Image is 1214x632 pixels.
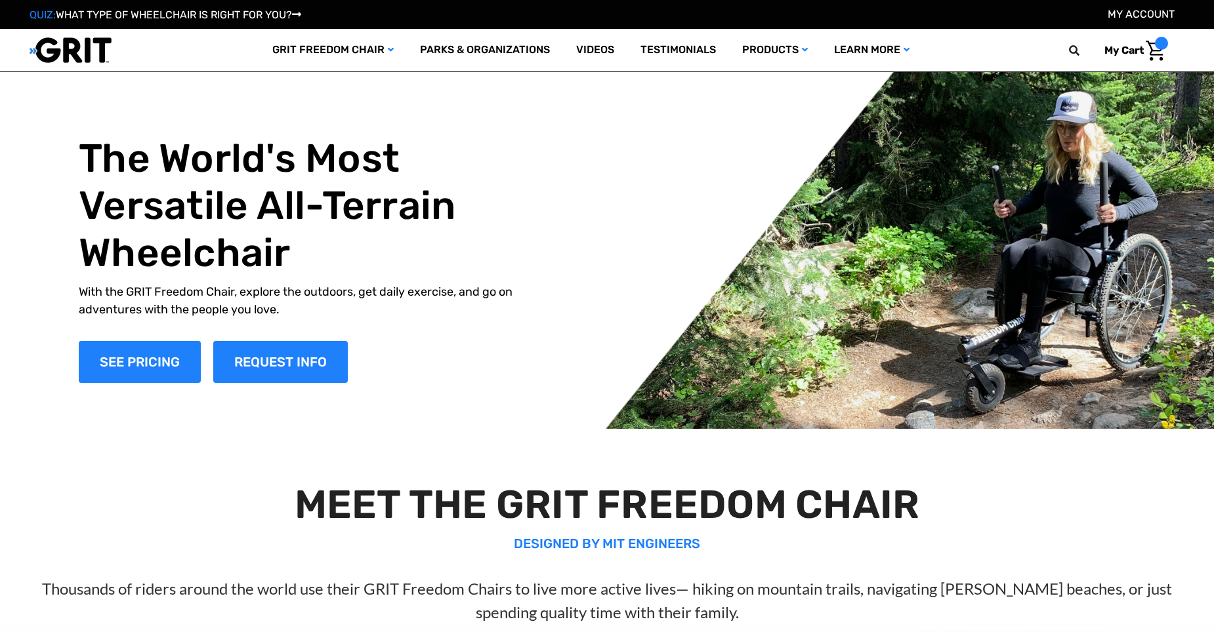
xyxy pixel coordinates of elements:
h1: The World's Most Versatile All-Terrain Wheelchair [79,135,542,277]
img: Cart [1146,41,1165,61]
a: Videos [563,29,627,71]
a: Account [1108,8,1175,20]
a: Shop Now [79,341,201,383]
a: Parks & Organizations [407,29,563,71]
a: Learn More [821,29,923,71]
img: GRIT All-Terrain Wheelchair and Mobility Equipment [30,37,112,64]
h2: MEET THE GRIT FREEDOM CHAIR [30,481,1184,528]
a: QUIZ:WHAT TYPE OF WHEELCHAIR IS RIGHT FOR YOU? [30,9,301,21]
p: Thousands of riders around the world use their GRIT Freedom Chairs to live more active lives— hik... [30,577,1184,624]
a: GRIT Freedom Chair [259,29,407,71]
a: Testimonials [627,29,729,71]
a: Slide number 1, Request Information [213,341,348,383]
p: DESIGNED BY MIT ENGINEERS [30,534,1184,553]
span: My Cart [1104,44,1144,56]
a: Cart with 0 items [1095,37,1168,64]
a: Products [729,29,821,71]
p: With the GRIT Freedom Chair, explore the outdoors, get daily exercise, and go on adventures with ... [79,283,542,319]
input: Search [1075,37,1095,64]
span: QUIZ: [30,9,56,21]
